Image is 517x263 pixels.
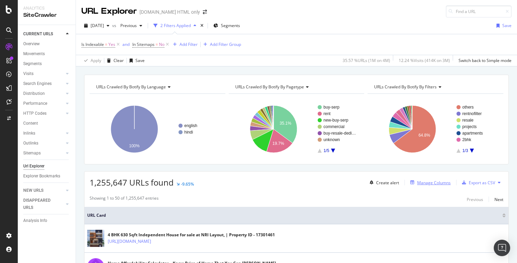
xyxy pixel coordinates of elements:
text: commercial [323,124,344,129]
a: CURRENT URLS [23,30,64,38]
div: Export as CSV [469,180,495,186]
text: new-buy-serp [323,118,348,123]
text: resale [462,118,474,123]
text: buy-serp [323,105,340,110]
a: Outlinks [23,140,64,147]
text: english [184,123,197,128]
div: 35.57 % URLs ( 1M on 4M ) [343,58,390,63]
div: Visits [23,70,34,77]
a: Segments [23,60,71,67]
div: Manage Columns [417,180,451,186]
span: URLs Crawled By Botify By pagetype [235,84,304,90]
button: Manage Columns [408,178,451,187]
span: = [156,41,158,47]
div: and [122,41,130,47]
div: Apply [91,58,101,63]
div: Open Intercom Messenger [494,240,510,256]
text: 2bhk [462,137,472,142]
button: Previous [118,20,145,31]
text: unknown [323,137,340,142]
div: Overview [23,40,40,48]
button: Add Filter Group [201,40,241,49]
div: Url Explorer [23,163,44,170]
div: DISAPPEARED URLS [23,197,58,211]
a: [URL][DOMAIN_NAME] [108,238,151,245]
span: Yes [108,40,115,49]
div: NEW URLS [23,187,43,194]
a: Movements [23,50,71,58]
a: Distribution [23,90,64,97]
text: 1/3 [462,148,468,153]
svg: A chart. [90,99,225,159]
text: 64.8% [419,133,430,138]
div: Showing 1 to 50 of 1,255,647 entries [90,195,159,203]
div: Segments [23,60,42,67]
button: Apply [81,55,101,66]
div: Next [494,197,503,202]
div: arrow-right-arrow-left [203,10,207,14]
svg: A chart. [368,99,503,159]
button: Save [494,20,512,31]
span: vs [112,23,118,28]
button: 2 Filters Applied [151,20,199,31]
a: NEW URLS [23,187,64,194]
button: Clear [104,55,124,66]
div: Content [23,120,38,127]
text: hindi [184,130,193,135]
div: Analytics [23,5,70,11]
span: No [159,40,164,49]
div: Save [135,58,145,63]
button: Segments [211,20,243,31]
div: CURRENT URLS [23,30,53,38]
div: Add Filter Group [210,41,241,47]
div: [DOMAIN_NAME] HTML only [140,9,200,15]
div: 4 BHK 630 Sqft Independent House for sale at NRI Layout, | Property ID - 17301461 [108,232,275,238]
div: Performance [23,100,47,107]
button: Previous [467,195,483,203]
text: apartments [462,131,483,136]
button: Add Filter [170,40,198,49]
h4: URLs Crawled By Botify By language [95,82,219,92]
a: Search Engines [23,80,64,87]
div: Inlinks [23,130,35,137]
a: Analysis Info [23,217,71,224]
div: Outlinks [23,140,38,147]
a: Url Explorer [23,163,71,170]
div: 2 Filters Applied [160,23,191,28]
a: Inlinks [23,130,64,137]
span: = [105,41,107,47]
div: HTTP Codes [23,110,47,117]
div: Sitemaps [23,150,41,157]
text: 19.7% [272,141,284,146]
input: Find a URL [446,5,512,17]
div: Movements [23,50,45,58]
h4: URLs Crawled By Botify By pagetype [234,82,358,92]
div: times [199,22,205,29]
div: Explorer Bookmarks [23,173,60,180]
a: Performance [23,100,64,107]
svg: A chart. [229,99,364,159]
text: rent [323,111,331,116]
button: Save [127,55,145,66]
text: 100% [129,143,140,148]
div: Search Engines [23,80,52,87]
button: and [122,41,130,48]
img: main image [87,226,104,250]
span: 1,255,647 URLs found [90,177,174,188]
h4: URLs Crawled By Botify By filters [373,82,497,92]
text: buy-resale-dedi… [323,131,356,136]
div: SiteCrawler [23,11,70,19]
button: Next [494,195,503,203]
div: Add Filter [180,41,198,47]
span: In Sitemaps [132,41,155,47]
a: Content [23,120,71,127]
div: Switch back to Simple mode [459,58,512,63]
a: Visits [23,70,64,77]
div: Create alert [376,180,399,186]
text: rentnofilter [462,111,482,116]
button: Export as CSV [459,177,495,188]
a: Overview [23,40,71,48]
